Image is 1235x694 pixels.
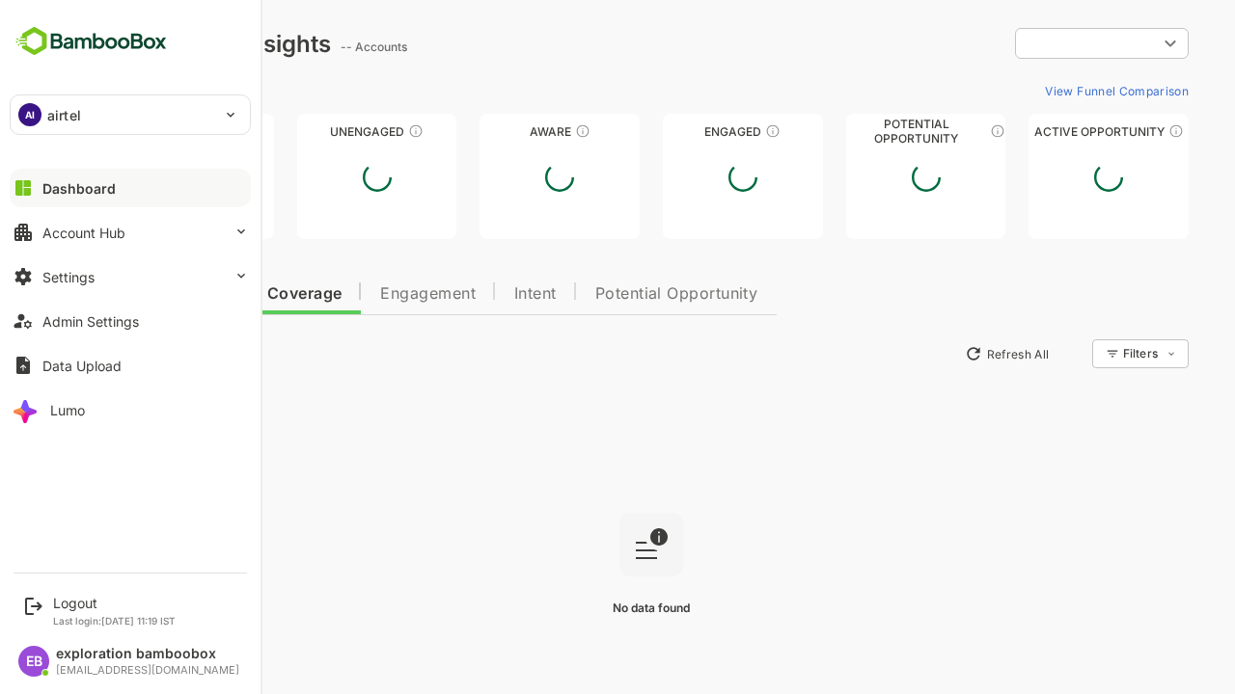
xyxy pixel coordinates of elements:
[1056,346,1090,360] div: Filters
[698,123,713,139] div: These accounts are warm, further nurturing would qualify them to MQAs
[447,286,489,302] span: Intent
[11,95,250,134] div: AIairtel
[10,346,251,385] button: Data Upload
[42,225,125,241] div: Account Hub
[47,105,81,125] p: airtel
[42,269,95,285] div: Settings
[779,124,939,139] div: Potential Opportunity
[46,124,206,139] div: Unreached
[18,646,49,677] div: EB
[56,664,239,677] div: [EMAIL_ADDRESS][DOMAIN_NAME]
[50,402,85,418] div: Lumo
[947,26,1121,61] div: ​
[46,336,187,371] button: New Insights
[313,286,408,302] span: Engagement
[961,124,1121,139] div: Active Opportunity
[10,302,251,340] button: Admin Settings
[412,124,572,139] div: Aware
[341,123,356,139] div: These accounts have not shown enough engagement and need nurturing
[56,646,239,662] div: exploration bamboobox
[53,595,176,611] div: Logout
[10,257,251,296] button: Settings
[157,123,173,139] div: These accounts have not been engaged with for a defined time period
[46,30,263,58] div: Dashboard Insights
[18,103,41,126] div: AI
[230,124,390,139] div: Unengaged
[545,601,622,615] span: No data found
[10,23,173,60] img: BambooboxFullLogoMark.5f36c76dfaba33ec1ec1367b70bb1252.svg
[889,338,990,369] button: Refresh All
[53,615,176,627] p: Last login: [DATE] 11:19 IST
[528,286,691,302] span: Potential Opportunity
[10,169,251,207] button: Dashboard
[42,313,139,330] div: Admin Settings
[1054,336,1121,371] div: Filters
[10,213,251,252] button: Account Hub
[273,40,345,54] ag: -- Accounts
[10,390,251,429] button: Lumo
[42,358,122,374] div: Data Upload
[595,124,755,139] div: Engaged
[508,123,523,139] div: These accounts have just entered the buying cycle and need further nurturing
[970,75,1121,106] button: View Funnel Comparison
[1101,123,1116,139] div: These accounts have open opportunities which might be at any of the Sales Stages
[922,123,938,139] div: These accounts are MQAs and can be passed on to Inside Sales
[42,180,116,197] div: Dashboard
[66,286,274,302] span: Data Quality and Coverage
